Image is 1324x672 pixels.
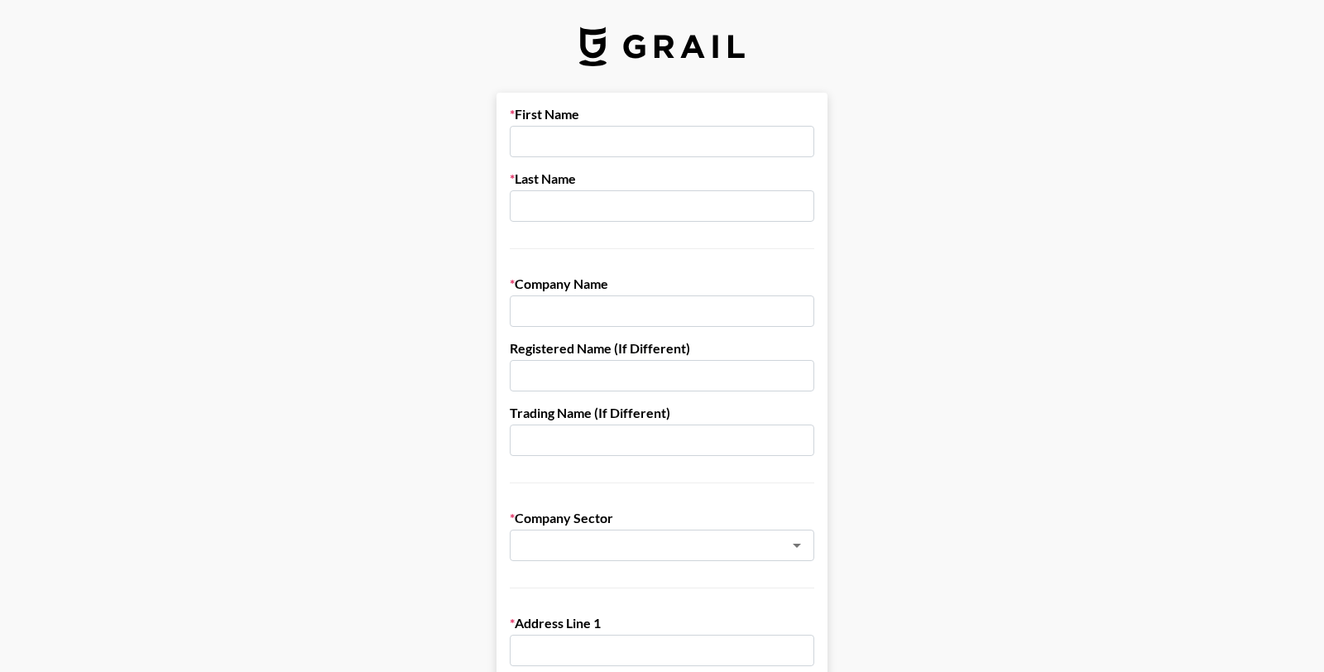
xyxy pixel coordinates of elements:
label: Address Line 1 [510,615,814,631]
button: Open [785,534,808,557]
label: First Name [510,106,814,122]
label: Company Name [510,276,814,292]
label: Company Sector [510,510,814,526]
label: Trading Name (If Different) [510,405,814,421]
label: Last Name [510,170,814,187]
label: Registered Name (If Different) [510,340,814,357]
img: Grail Talent Logo [579,26,745,66]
